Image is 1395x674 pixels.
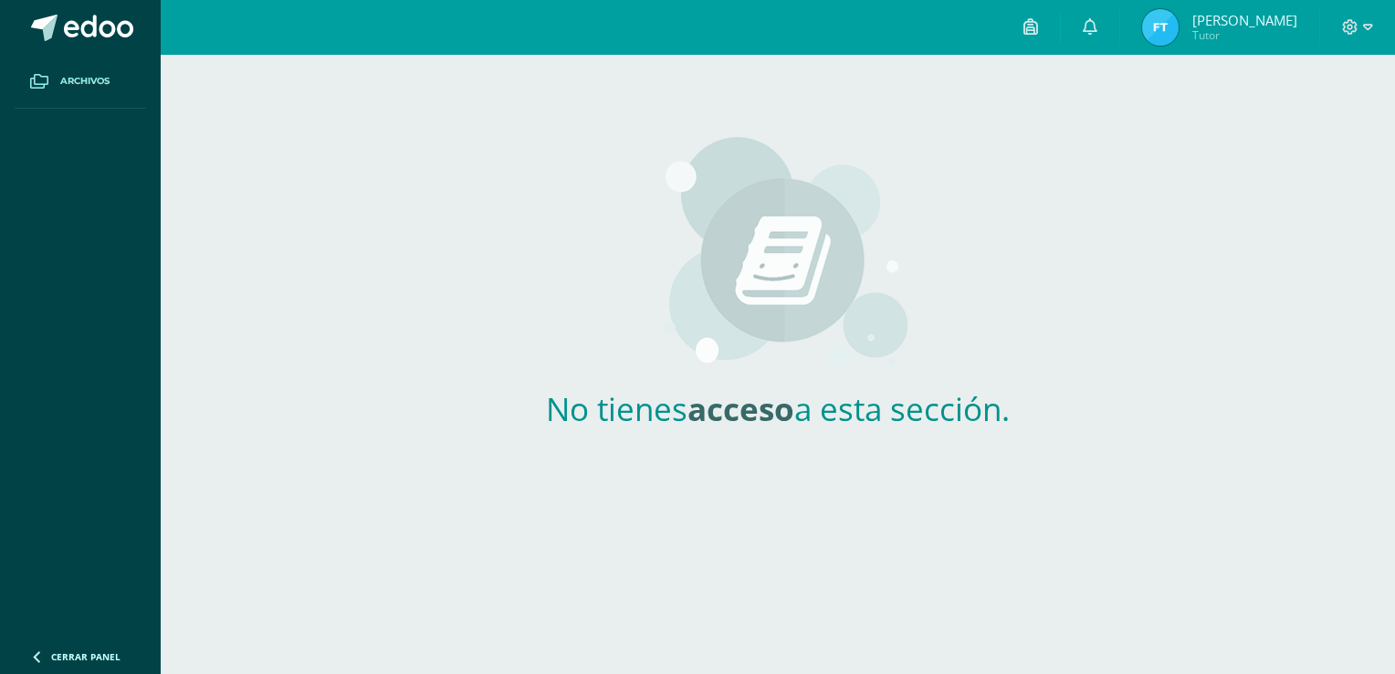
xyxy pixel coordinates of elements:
span: Tutor [1192,27,1297,43]
img: 2a918e31a8919171dbdf98851894726c.png [1142,9,1179,46]
strong: acceso [687,387,794,430]
img: courses_medium.png [649,135,907,373]
span: [PERSON_NAME] [1192,11,1297,29]
a: Archivos [15,55,146,109]
span: Archivos [60,74,110,89]
h2: No tienes a esta sección. [509,387,1047,430]
span: Cerrar panel [51,650,121,663]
